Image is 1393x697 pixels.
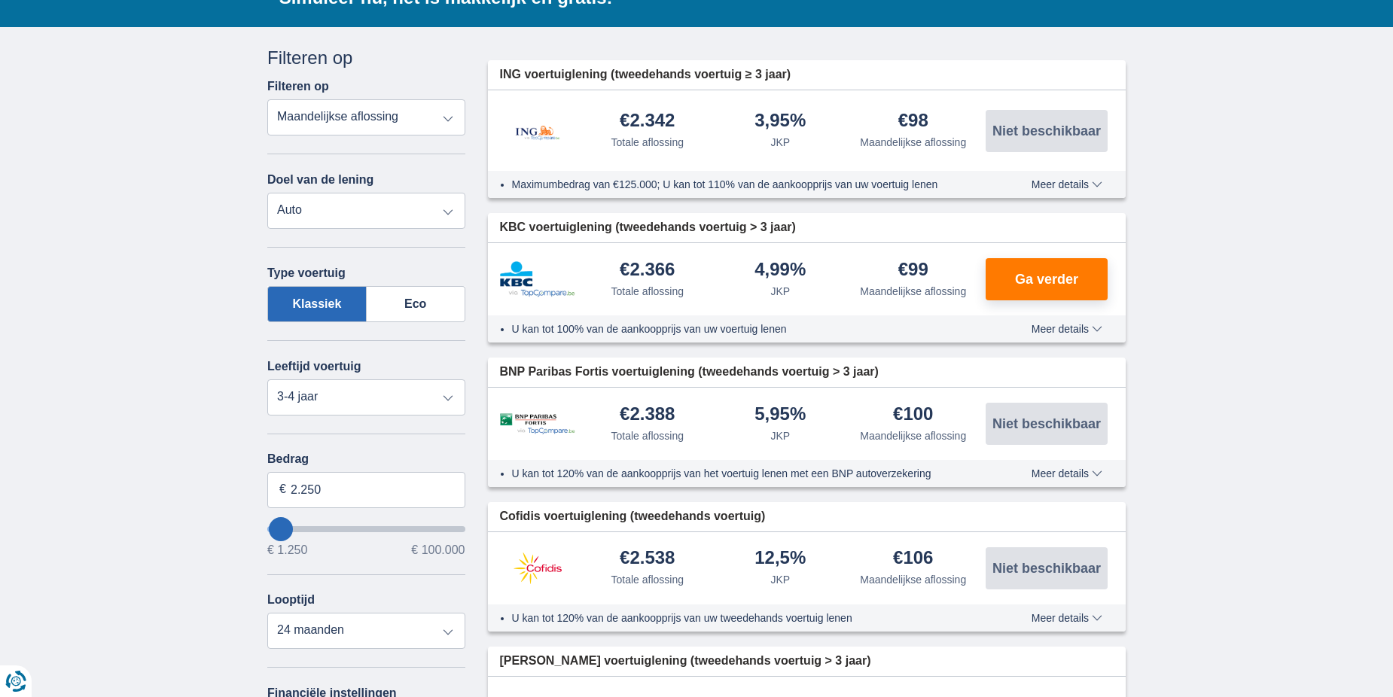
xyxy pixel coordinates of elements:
span: € 1.250 [267,544,307,556]
button: Niet beschikbaar [986,547,1108,589]
button: Niet beschikbaar [986,110,1108,152]
div: €2.366 [620,260,675,281]
div: €99 [898,260,928,281]
div: Filteren op [267,45,465,71]
span: Niet beschikbaar [992,417,1101,431]
div: Maandelijkse aflossing [860,284,966,299]
div: €98 [898,111,928,132]
button: Meer details [1020,467,1114,479]
button: Niet beschikbaar [986,403,1108,445]
label: Filteren op [267,80,329,93]
div: Totale aflossing [611,428,684,443]
div: 3,95% [754,111,806,132]
div: Maandelijkse aflossing [860,135,966,150]
span: Niet beschikbaar [992,124,1101,138]
span: KBC voertuiglening (tweedehands voertuig > 3 jaar) [500,219,796,236]
li: U kan tot 100% van de aankoopprijs van uw voertuig lenen [512,321,977,336]
div: €2.388 [620,405,675,425]
span: BNP Paribas Fortis voertuiglening (tweedehands voertuig > 3 jaar) [500,364,879,381]
button: Meer details [1020,612,1114,624]
div: €2.538 [620,549,675,569]
div: JKP [770,572,790,587]
div: Totale aflossing [611,135,684,150]
div: 12,5% [754,549,806,569]
li: U kan tot 120% van de aankoopprijs van het voertuig lenen met een BNP autoverzekering [512,466,977,481]
label: Klassiek [267,286,367,322]
label: Leeftijd voertuig [267,360,361,373]
img: product.pl.alt Cofidis [500,549,575,587]
div: €2.342 [620,111,675,132]
li: Maximumbedrag van €125.000; U kan tot 110% van de aankoopprijs van uw voertuig lenen [512,177,977,192]
li: U kan tot 120% van de aankoopprijs van uw tweedehands voertuig lenen [512,610,977,625]
div: Totale aflossing [611,284,684,299]
span: Meer details [1032,468,1102,479]
label: Doel van de lening [267,173,373,187]
span: € [279,481,286,498]
label: Looptijd [267,593,315,607]
div: 5,95% [754,405,806,425]
span: Ga verder [1015,272,1078,286]
button: Meer details [1020,323,1114,335]
span: [PERSON_NAME] voertuiglening (tweedehands voertuig > 3 jaar) [500,653,871,670]
div: Totale aflossing [611,572,684,587]
img: product.pl.alt KBC [500,261,575,297]
div: JKP [770,135,790,150]
img: product.pl.alt BNP Paribas Fortis [500,413,575,435]
div: Maandelijkse aflossing [860,428,966,443]
span: Niet beschikbaar [992,562,1101,575]
input: wantToBorrow [267,526,465,532]
div: JKP [770,284,790,299]
label: Type voertuig [267,266,346,280]
label: Eco [367,286,465,322]
span: Cofidis voertuiglening (tweedehands voertuig) [500,508,766,525]
span: € 100.000 [411,544,465,556]
div: €100 [893,405,933,425]
span: Meer details [1032,613,1102,623]
span: Meer details [1032,179,1102,190]
div: €106 [893,549,933,569]
button: Meer details [1020,178,1114,190]
span: Meer details [1032,324,1102,334]
div: Maandelijkse aflossing [860,572,966,587]
div: 4,99% [754,260,806,281]
div: JKP [770,428,790,443]
button: Ga verder [986,258,1108,300]
label: Bedrag [267,452,465,466]
img: product.pl.alt ING [500,105,575,156]
span: ING voertuiglening (tweedehands voertuig ≥ 3 jaar) [500,66,791,84]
